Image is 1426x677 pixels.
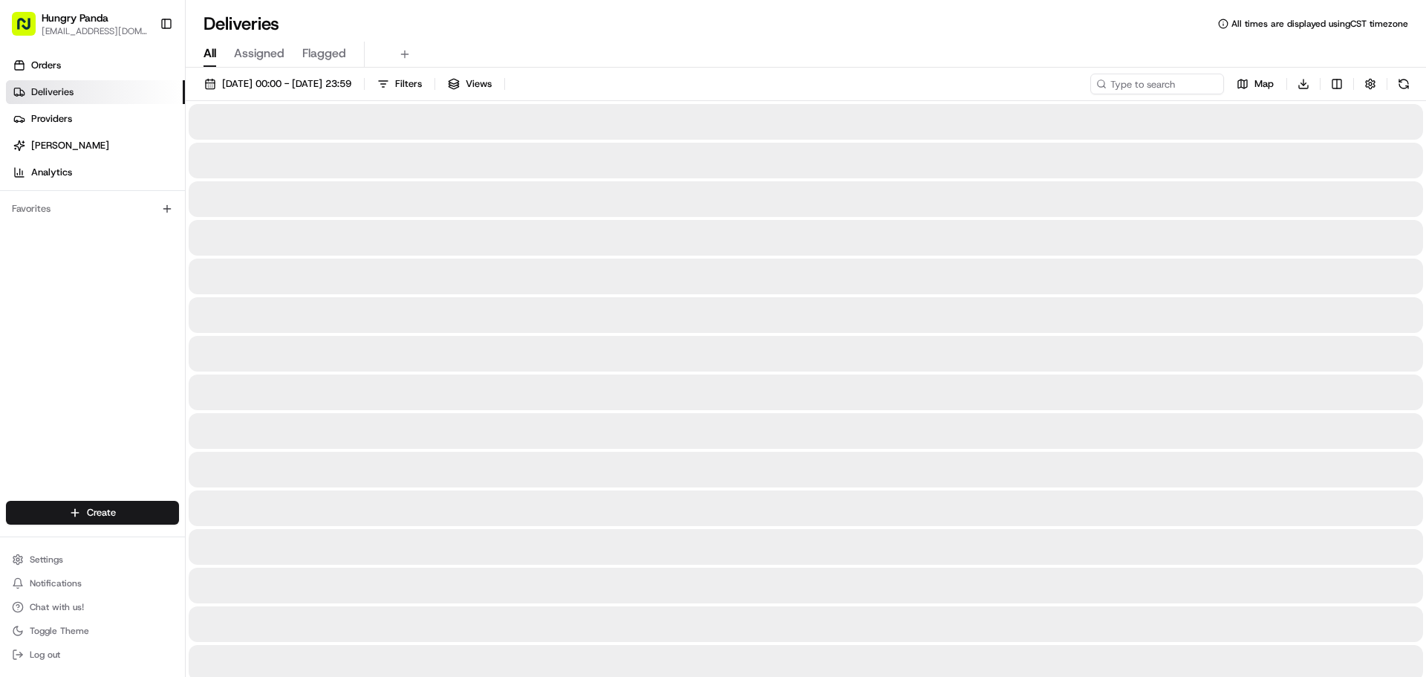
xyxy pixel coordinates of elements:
[42,25,148,37] button: [EMAIL_ADDRESS][DOMAIN_NAME]
[30,577,82,589] span: Notifications
[30,554,63,566] span: Settings
[1231,18,1408,30] span: All times are displayed using CST timezone
[6,134,185,158] a: [PERSON_NAME]
[441,74,498,94] button: Views
[6,6,154,42] button: Hungry Panda[EMAIL_ADDRESS][DOMAIN_NAME]
[31,166,72,179] span: Analytics
[31,139,109,152] span: [PERSON_NAME]
[234,45,284,62] span: Assigned
[395,77,422,91] span: Filters
[30,601,84,613] span: Chat with us!
[6,573,179,594] button: Notifications
[6,80,185,104] a: Deliveries
[42,10,108,25] button: Hungry Panda
[6,161,185,184] a: Analytics
[222,77,351,91] span: [DATE] 00:00 - [DATE] 23:59
[204,45,216,62] span: All
[1090,74,1224,94] input: Type to search
[31,112,72,126] span: Providers
[30,625,89,637] span: Toggle Theme
[6,621,179,641] button: Toggle Theme
[1393,74,1414,94] button: Refresh
[371,74,429,94] button: Filters
[87,506,116,519] span: Create
[6,54,185,77] a: Orders
[204,12,279,36] h1: Deliveries
[466,77,492,91] span: Views
[1230,74,1280,94] button: Map
[6,501,179,525] button: Create
[31,59,61,72] span: Orders
[6,107,185,131] a: Providers
[6,644,179,665] button: Log out
[6,197,179,221] div: Favorites
[1254,77,1274,91] span: Map
[31,85,74,99] span: Deliveries
[6,597,179,618] button: Chat with us!
[6,549,179,570] button: Settings
[198,74,358,94] button: [DATE] 00:00 - [DATE] 23:59
[302,45,346,62] span: Flagged
[30,649,60,661] span: Log out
